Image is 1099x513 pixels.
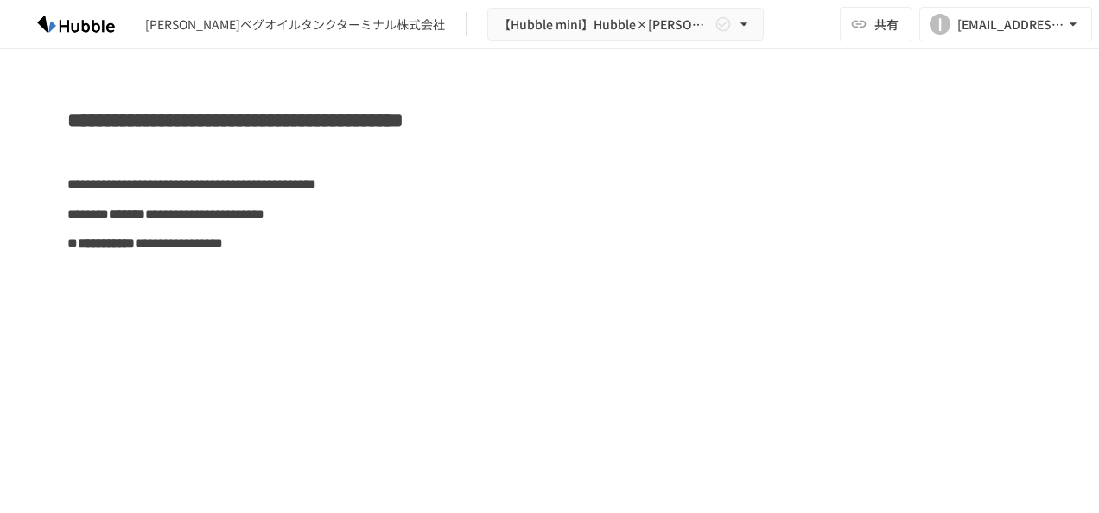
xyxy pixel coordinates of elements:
[487,8,764,41] button: 【Hubble mini】Hubble×[PERSON_NAME]ベグオイルタンクターミナル株式会社 オンボーディングプロジェクト
[874,15,899,34] span: 共有
[919,7,1092,41] button: I[EMAIL_ADDRESS][PERSON_NAME][DOMAIN_NAME]
[930,14,950,35] div: I
[21,10,131,38] img: HzDRNkGCf7KYO4GfwKnzITak6oVsp5RHeZBEM1dQFiQ
[145,16,445,34] div: [PERSON_NAME]ベグオイルタンクターミナル株式会社
[499,14,711,35] span: 【Hubble mini】Hubble×[PERSON_NAME]ベグオイルタンクターミナル株式会社 オンボーディングプロジェクト
[840,7,912,41] button: 共有
[957,14,1064,35] div: [EMAIL_ADDRESS][PERSON_NAME][DOMAIN_NAME]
